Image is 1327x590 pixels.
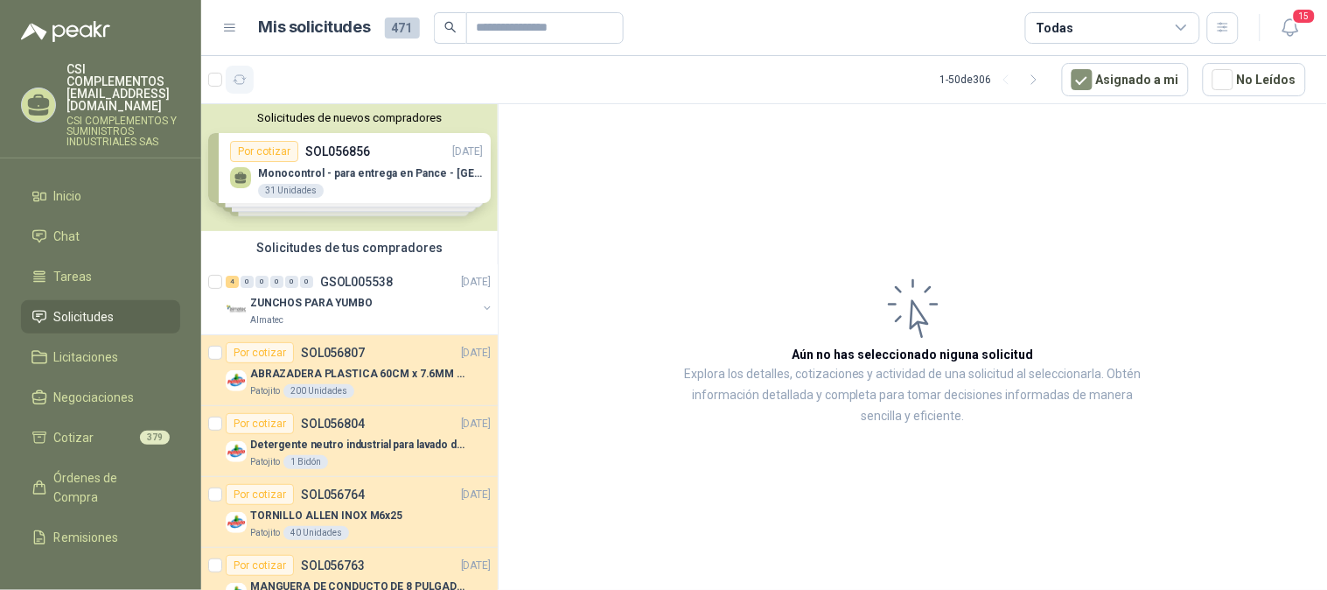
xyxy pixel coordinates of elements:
div: 0 [241,276,254,288]
a: Tareas [21,260,180,293]
span: search [444,21,457,33]
div: 0 [255,276,269,288]
button: 15 [1275,12,1306,44]
div: Solicitudes de nuevos compradoresPor cotizarSOL056856[DATE] Monocontrol - para entrega en Pance -... [201,104,498,231]
a: Por cotizarSOL056807[DATE] Company LogoABRAZADERA PLASTICA 60CM x 7.6MM ANCHAPatojito200 Unidades [201,335,498,406]
p: [DATE] [461,416,491,432]
span: Licitaciones [54,348,119,367]
p: [DATE] [461,345,491,362]
button: Solicitudes de nuevos compradores [208,111,491,124]
div: 0 [285,276,298,288]
a: 4 0 0 0 0 0 GSOL005538[DATE] Company LogoZUNCHOS PARA YUMBOAlmatec [226,271,494,327]
img: Company Logo [226,299,247,320]
span: 15 [1292,8,1317,25]
img: Logo peakr [21,21,110,42]
h1: Mis solicitudes [259,15,371,40]
div: 0 [300,276,313,288]
div: 1 Bidón [283,455,328,469]
span: Tareas [54,267,93,286]
p: Explora los detalles, cotizaciones y actividad de una solicitud al seleccionarla. Obtén informaci... [674,364,1152,427]
span: Inicio [54,186,82,206]
a: Órdenes de Compra [21,461,180,514]
div: Por cotizar [226,413,294,434]
a: Remisiones [21,521,180,554]
img: Company Logo [226,512,247,533]
h3: Aún no has seleccionado niguna solicitud [793,345,1034,364]
p: Patojito [250,455,280,469]
a: Por cotizarSOL056804[DATE] Company LogoDetergente neutro industrial para lavado de tanques y maqu... [201,406,498,477]
span: Órdenes de Compra [54,468,164,507]
a: Solicitudes [21,300,180,334]
div: Por cotizar [226,342,294,363]
a: Chat [21,220,180,253]
p: SOL056804 [301,418,365,430]
button: Asignado a mi [1062,63,1189,96]
p: GSOL005538 [320,276,393,288]
p: SOL056763 [301,559,365,572]
a: Licitaciones [21,341,180,374]
span: 471 [385,18,420,39]
img: Company Logo [226,370,247,391]
p: TORNILLO ALLEN INOX M6x25 [250,508,402,524]
a: Negociaciones [21,381,180,414]
a: Cotizar379 [21,421,180,454]
p: Patojito [250,526,280,540]
div: 1 - 50 de 306 [940,66,1048,94]
div: Por cotizar [226,555,294,576]
p: [DATE] [461,558,491,574]
p: CSI COMPLEMENTOS Y SUMINISTROS INDUSTRIALES SAS [66,116,180,147]
button: No Leídos [1203,63,1306,96]
p: SOL056807 [301,347,365,359]
p: SOL056764 [301,488,365,501]
div: Solicitudes de tus compradores [201,231,498,264]
div: Por cotizar [226,484,294,505]
span: Solicitudes [54,307,115,327]
a: Inicio [21,179,180,213]
p: Almatec [250,313,283,327]
span: Negociaciones [54,388,135,407]
span: 379 [140,431,170,445]
div: 4 [226,276,239,288]
div: 40 Unidades [283,526,349,540]
div: 200 Unidades [283,384,354,398]
p: Patojito [250,384,280,398]
span: Remisiones [54,528,119,547]
p: [DATE] [461,274,491,291]
div: 0 [270,276,283,288]
p: [DATE] [461,487,491,503]
p: Detergente neutro industrial para lavado de tanques y maquinas. [250,437,468,453]
p: ZUNCHOS PARA YUMBO [250,295,373,312]
img: Company Logo [226,441,247,462]
p: CSI COMPLEMENTOS [EMAIL_ADDRESS][DOMAIN_NAME] [66,63,180,112]
span: Chat [54,227,80,246]
div: Todas [1037,18,1073,38]
p: ABRAZADERA PLASTICA 60CM x 7.6MM ANCHA [250,366,468,383]
a: Por cotizarSOL056764[DATE] Company LogoTORNILLO ALLEN INOX M6x25Patojito40 Unidades [201,477,498,548]
span: Cotizar [54,428,94,447]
